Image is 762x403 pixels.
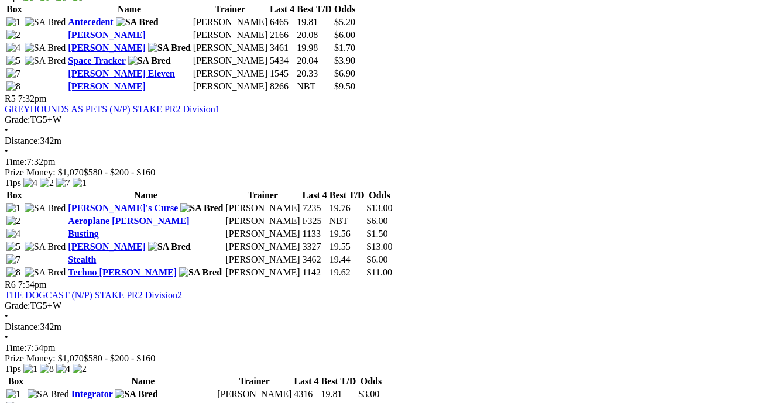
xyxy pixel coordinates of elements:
[217,376,292,387] th: Trainer
[193,4,268,15] th: Trainer
[68,81,145,91] a: [PERSON_NAME]
[5,157,757,167] div: 7:32pm
[5,125,8,135] span: •
[366,216,387,226] span: $6.00
[6,267,20,278] img: 8
[8,376,24,386] span: Box
[116,17,159,27] img: SA Bred
[269,55,295,67] td: 5434
[193,16,268,28] td: [PERSON_NAME]
[5,301,757,311] div: TG5+W
[128,56,171,66] img: SA Bred
[6,229,20,239] img: 4
[40,178,54,188] img: 2
[84,167,156,177] span: $580 - $200 - $160
[5,94,16,104] span: R5
[5,115,757,125] div: TG5+W
[68,242,145,252] a: [PERSON_NAME]
[334,30,355,40] span: $6.00
[23,364,37,374] img: 1
[217,388,292,400] td: [PERSON_NAME]
[5,301,30,311] span: Grade:
[321,388,357,400] td: 19.81
[193,29,268,41] td: [PERSON_NAME]
[5,146,8,156] span: •
[296,68,332,80] td: 20.33
[5,115,30,125] span: Grade:
[225,254,300,266] td: [PERSON_NAME]
[6,4,22,14] span: Box
[366,229,387,239] span: $1.50
[6,242,20,252] img: 5
[225,228,300,240] td: [PERSON_NAME]
[5,332,8,342] span: •
[18,280,47,290] span: 7:54pm
[329,190,365,201] th: Best T/D
[293,376,319,387] th: Last 4
[68,30,145,40] a: [PERSON_NAME]
[68,68,175,78] a: [PERSON_NAME] Eleven
[28,389,69,399] img: SA Bred
[5,322,40,332] span: Distance:
[366,203,392,213] span: $13.00
[56,364,70,374] img: 4
[193,42,268,54] td: [PERSON_NAME]
[6,68,20,79] img: 7
[296,16,332,28] td: 19.81
[334,43,355,53] span: $1.70
[25,17,66,27] img: SA Bred
[193,81,268,92] td: [PERSON_NAME]
[329,228,365,240] td: 19.56
[5,311,8,321] span: •
[6,43,20,53] img: 4
[148,43,191,53] img: SA Bred
[296,4,332,15] th: Best T/D
[67,4,191,15] th: Name
[296,55,332,67] td: 20.04
[56,178,70,188] img: 7
[68,267,177,277] a: Techno [PERSON_NAME]
[71,389,113,399] a: Integrator
[329,267,365,278] td: 19.62
[302,228,328,240] td: 1133
[5,353,757,364] div: Prize Money: $1,070
[302,254,328,266] td: 3462
[225,241,300,253] td: [PERSON_NAME]
[302,190,328,201] th: Last 4
[40,364,54,374] img: 8
[269,68,295,80] td: 1545
[329,241,365,253] td: 19.55
[334,81,355,91] span: $9.50
[6,81,20,92] img: 8
[68,254,96,264] a: Stealth
[68,56,125,66] a: Space Tracker
[71,376,216,387] th: Name
[193,68,268,80] td: [PERSON_NAME]
[23,178,37,188] img: 4
[148,242,191,252] img: SA Bred
[5,136,40,146] span: Distance:
[329,254,365,266] td: 19.44
[269,16,295,28] td: 6465
[68,229,98,239] a: Busting
[366,190,393,201] th: Odds
[334,68,355,78] span: $6.90
[329,215,365,227] td: NBT
[6,17,20,27] img: 1
[269,4,295,15] th: Last 4
[329,202,365,214] td: 19.76
[321,376,357,387] th: Best T/D
[25,203,66,213] img: SA Bred
[225,267,300,278] td: [PERSON_NAME]
[358,376,384,387] th: Odds
[334,56,355,66] span: $3.90
[25,56,66,66] img: SA Bred
[180,203,223,213] img: SA Bred
[225,190,300,201] th: Trainer
[5,136,757,146] div: 342m
[193,55,268,67] td: [PERSON_NAME]
[5,343,757,353] div: 7:54pm
[296,42,332,54] td: 19.98
[6,30,20,40] img: 2
[5,280,16,290] span: R6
